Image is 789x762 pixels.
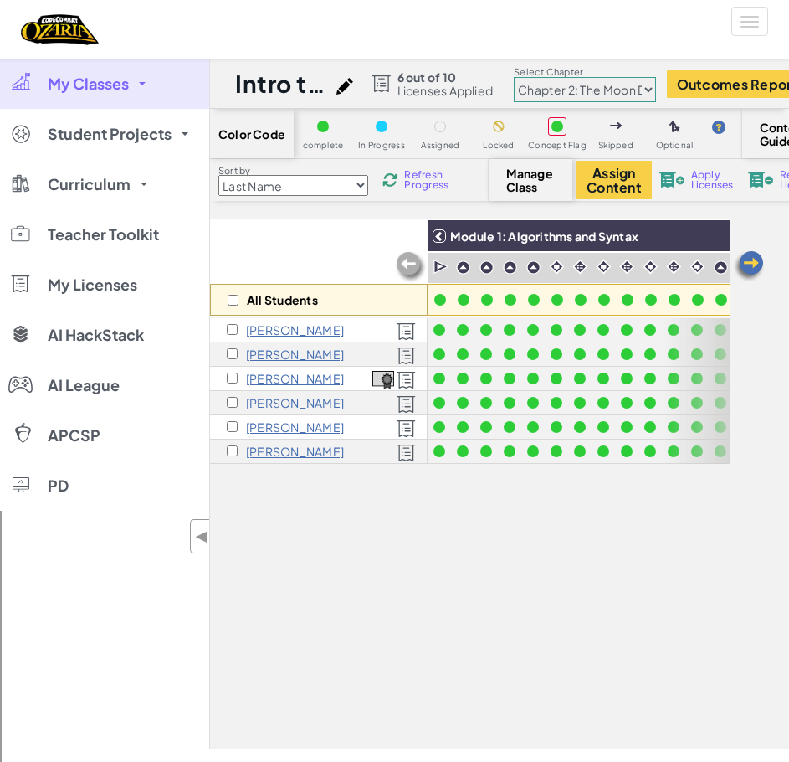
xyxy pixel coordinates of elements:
[7,70,782,85] div: Move To ...
[48,227,159,242] span: Teacher Toolkit
[48,378,120,393] span: AI League
[7,22,155,39] input: Search outlines
[235,68,328,100] h1: Intro to Computer Programming
[549,259,565,275] img: IconCinematic.svg
[450,229,638,244] span: Module 1: Algorithms and Syntax
[48,76,129,91] span: My Classes
[619,259,635,275] img: IconInteractive.svg
[247,293,318,306] p: All Students
[514,65,656,79] label: Select Chapter
[456,260,470,275] img: IconPracticeLevel.svg
[526,260,541,275] img: IconPracticeLevel.svg
[397,84,494,97] span: Licenses Applied
[195,524,209,548] span: ◀
[714,260,728,275] img: IconPracticeLevel.svg
[21,13,99,47] img: Home
[7,115,782,130] div: Sign out
[48,126,172,142] span: Student Projects
[394,250,428,284] img: Arrow_Left_Inactive.png
[479,260,494,275] img: IconPracticeLevel.svg
[7,85,782,100] div: Delete
[7,39,782,54] div: Sort A > Z
[433,259,449,275] img: IconCutscene.svg
[7,100,782,115] div: Options
[7,54,782,70] div: Sort New > Old
[48,327,144,342] span: AI HackStack
[643,259,658,275] img: IconCinematic.svg
[48,177,131,192] span: Curriculum
[596,259,612,275] img: IconCinematic.svg
[7,7,350,22] div: Home
[503,260,517,275] img: IconPracticeLevel.svg
[666,259,682,275] img: IconInteractive.svg
[48,277,137,292] span: My Licenses
[336,78,353,95] img: iconPencil.svg
[397,70,494,84] span: 6 out of 10
[689,259,705,275] img: IconCinematic.svg
[21,13,99,47] a: Ozaria by CodeCombat logo
[572,259,588,275] img: IconInteractive.svg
